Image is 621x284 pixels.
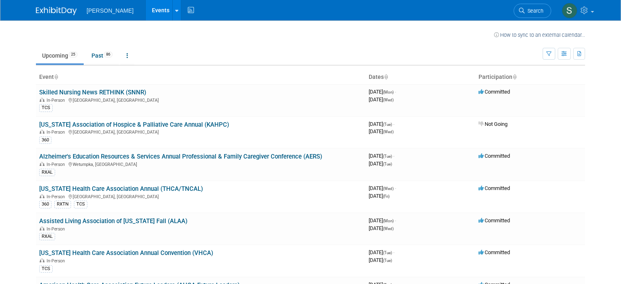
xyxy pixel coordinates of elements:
img: In-Person Event [40,194,45,198]
span: (Tue) [383,258,392,263]
img: In-Person Event [40,130,45,134]
div: 360 [39,201,51,208]
a: Skilled Nursing News RETHINK (SNNR) [39,89,146,96]
a: [US_STATE] Health Care Association Annual Convention (VHCA) [39,249,213,257]
span: - [395,217,396,224]
div: [GEOGRAPHIC_DATA], [GEOGRAPHIC_DATA] [39,96,362,103]
div: Wetumpka, [GEOGRAPHIC_DATA] [39,161,362,167]
span: (Mon) [383,90,394,94]
div: RXTN [54,201,71,208]
span: (Wed) [383,226,394,231]
span: [DATE] [369,121,394,127]
span: (Wed) [383,98,394,102]
span: [DATE] [369,249,394,255]
img: In-Person Event [40,258,45,262]
span: In-Person [47,226,67,232]
span: (Mon) [383,219,394,223]
span: [DATE] [369,89,396,95]
a: [US_STATE] Health Care Association Annual (THCA/TNCAL) [39,185,203,192]
span: In-Person [47,258,67,264]
a: Sort by Start Date [384,74,388,80]
span: 25 [69,51,78,58]
a: How to sync to an external calendar... [494,32,585,38]
span: - [393,121,394,127]
span: (Fri) [383,194,390,199]
div: RXAL [39,233,55,240]
span: Not Going [479,121,507,127]
th: Participation [475,70,585,84]
div: RXAL [39,169,55,176]
span: 86 [104,51,113,58]
span: In-Person [47,98,67,103]
span: Committed [479,249,510,255]
img: In-Person Event [40,162,45,166]
span: - [395,185,396,191]
span: Committed [479,89,510,95]
a: Upcoming25 [36,48,84,63]
img: ExhibitDay [36,7,77,15]
span: In-Person [47,162,67,167]
a: Sort by Event Name [54,74,58,80]
span: In-Person [47,194,67,199]
span: Committed [479,217,510,224]
img: Shawn Brisson [562,3,577,18]
a: Past86 [85,48,119,63]
span: In-Person [47,130,67,135]
span: (Wed) [383,130,394,134]
span: Committed [479,185,510,191]
span: [DATE] [369,128,394,134]
div: TCS [74,201,87,208]
div: TCS [39,104,53,112]
span: [DATE] [369,153,394,159]
div: TCS [39,265,53,273]
span: [DATE] [369,193,390,199]
span: [DATE] [369,185,396,191]
span: (Wed) [383,186,394,191]
a: Alzheimer's Education Resources & Services Annual Professional & Family Caregiver Conference (AERS) [39,153,322,160]
div: [GEOGRAPHIC_DATA], [GEOGRAPHIC_DATA] [39,193,362,199]
span: [PERSON_NAME] [87,7,134,14]
span: [DATE] [369,217,396,224]
img: In-Person Event [40,226,45,230]
span: - [393,249,394,255]
span: (Tue) [383,122,392,127]
div: [GEOGRAPHIC_DATA], [GEOGRAPHIC_DATA] [39,128,362,135]
th: Dates [365,70,475,84]
span: [DATE] [369,96,394,103]
span: [DATE] [369,257,392,263]
a: Assisted Living Association of [US_STATE] Fall (ALAA) [39,217,187,225]
span: - [393,153,394,159]
span: - [395,89,396,95]
div: 360 [39,136,51,144]
a: Sort by Participation Type [512,74,516,80]
span: Committed [479,153,510,159]
span: (Tue) [383,250,392,255]
a: [US_STATE] Association of Hospice & Palliative Care Annual (KAHPC) [39,121,229,128]
a: Search [514,4,551,18]
span: Search [525,8,543,14]
span: [DATE] [369,161,392,167]
span: [DATE] [369,225,394,231]
span: (Tue) [383,162,392,166]
th: Event [36,70,365,84]
img: In-Person Event [40,98,45,102]
span: (Tue) [383,154,392,159]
